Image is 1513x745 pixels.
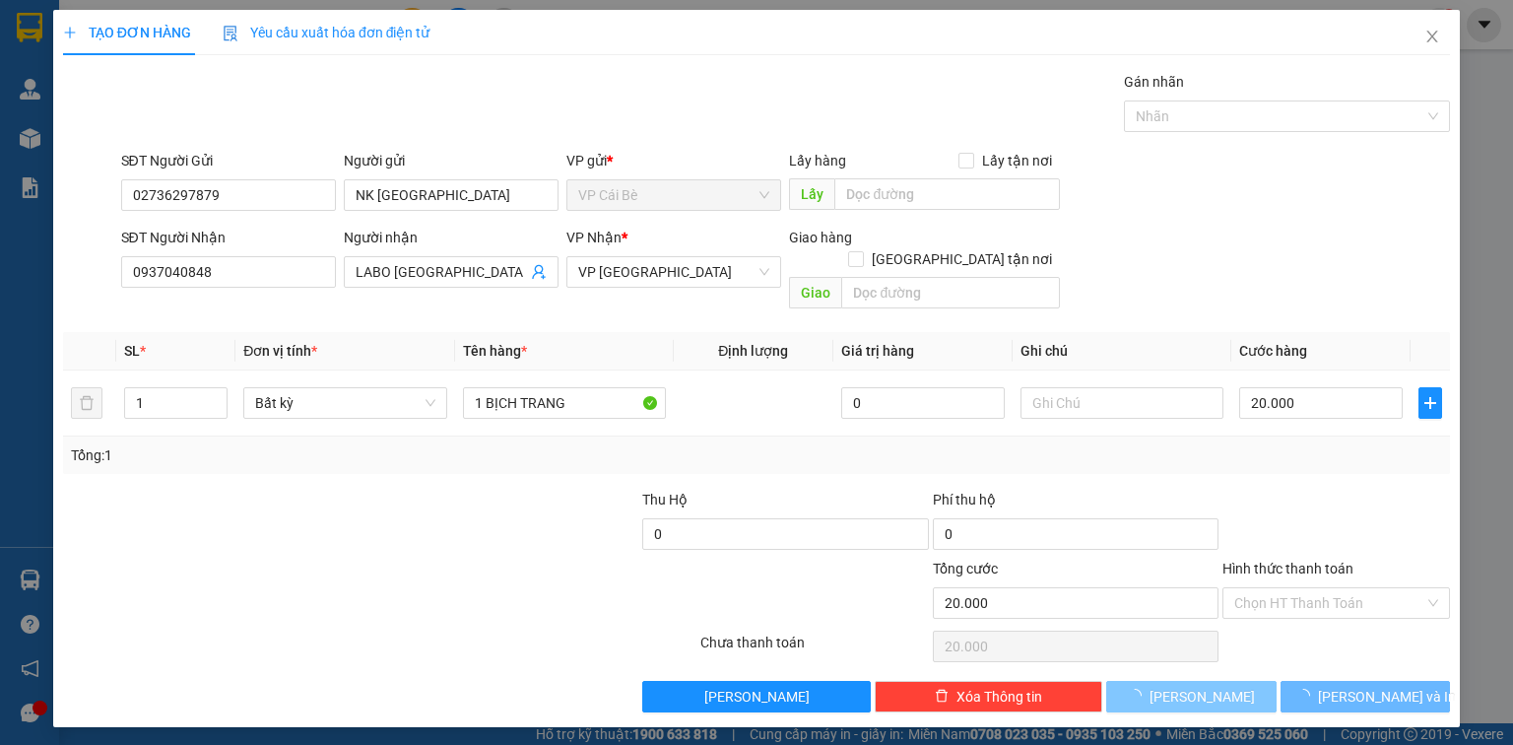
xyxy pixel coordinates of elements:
[841,277,1060,308] input: Dọc đường
[124,343,140,359] span: SL
[1106,681,1277,712] button: [PERSON_NAME]
[1418,387,1442,419] button: plus
[1296,689,1318,703] span: loading
[1020,387,1223,419] input: Ghi Chú
[531,264,547,280] span: user-add
[1150,686,1255,708] span: [PERSON_NAME]
[956,686,1042,708] span: Xóa Thông tin
[1419,395,1441,411] span: plus
[834,178,1060,210] input: Dọc đường
[1222,561,1353,576] label: Hình thức thanh toán
[789,230,852,245] span: Giao hàng
[789,178,834,210] span: Lấy
[974,150,1060,171] span: Lấy tận nơi
[566,230,622,245] span: VP Nhận
[121,150,336,171] div: SĐT Người Gửi
[1318,686,1456,708] span: [PERSON_NAME] và In
[718,343,788,359] span: Định lượng
[704,686,810,708] span: [PERSON_NAME]
[463,387,666,419] input: VD: Bàn, Ghế
[875,681,1102,712] button: deleteXóa Thông tin
[789,277,841,308] span: Giao
[223,26,238,41] img: icon
[1239,343,1307,359] span: Cước hàng
[223,25,430,40] span: Yêu cầu xuất hóa đơn điện tử
[1013,332,1231,371] th: Ghi chú
[1124,74,1184,90] label: Gán nhãn
[933,561,998,576] span: Tổng cước
[1281,681,1451,712] button: [PERSON_NAME] và In
[642,492,688,508] span: Thu Hộ
[121,227,336,248] div: SĐT Người Nhận
[71,444,585,466] div: Tổng: 1
[698,632,930,666] div: Chưa thanh toán
[344,150,559,171] div: Người gửi
[566,150,781,171] div: VP gửi
[841,387,1005,419] input: 0
[463,343,527,359] span: Tên hàng
[344,227,559,248] div: Người nhận
[243,343,317,359] span: Đơn vị tính
[71,387,102,419] button: delete
[864,248,1060,270] span: [GEOGRAPHIC_DATA] tận nơi
[789,153,846,169] span: Lấy hàng
[933,489,1218,518] div: Phí thu hộ
[1128,689,1150,703] span: loading
[63,25,191,40] span: TẠO ĐƠN HÀNG
[63,26,77,39] span: plus
[578,180,769,210] span: VP Cái Bè
[935,689,949,705] span: delete
[642,681,870,712] button: [PERSON_NAME]
[578,257,769,287] span: VP Sài Gòn
[1405,10,1460,65] button: Close
[841,343,914,359] span: Giá trị hàng
[1424,29,1440,44] span: close
[255,388,434,418] span: Bất kỳ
